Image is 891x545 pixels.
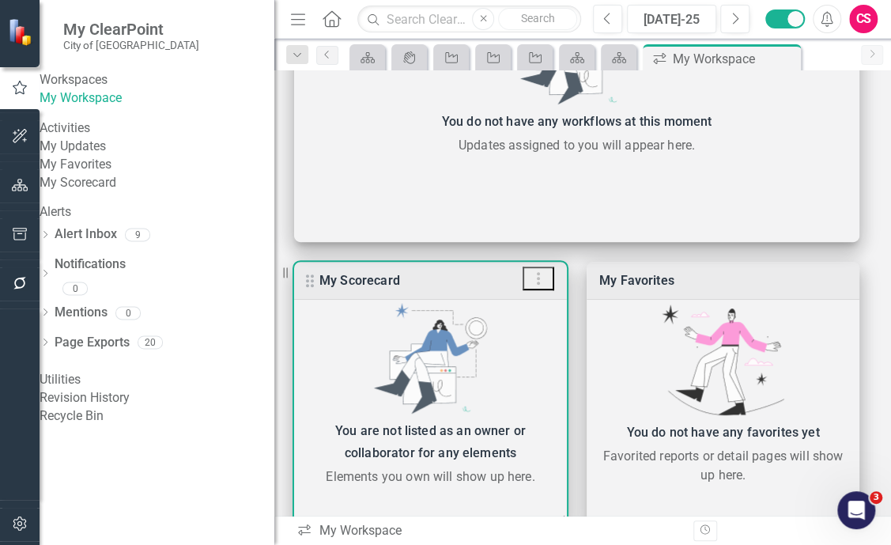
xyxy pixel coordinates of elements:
div: Elements you own will show up here. [302,467,559,486]
a: My Workspace [40,89,274,108]
span: Search [521,12,555,25]
a: Notifications [55,255,274,274]
button: Search [498,8,577,30]
div: You are not listed as an owner or collaborator for any elements [302,420,559,464]
div: You do not have any workflows at this moment [302,111,851,133]
button: CS [849,5,878,33]
div: Utilities [40,371,274,389]
div: Alerts [40,203,274,221]
span: 3 [870,491,882,504]
a: Page Exports [55,334,130,352]
a: Mentions [55,304,108,322]
img: ClearPoint Strategy [8,18,36,46]
a: My Updates [40,138,274,156]
div: 20 [138,336,163,350]
div: Favorited reports or detail pages will show up here. [595,447,851,485]
a: Recycle Bin [40,407,274,426]
a: My Scorecard [40,174,274,192]
div: 0 [62,282,88,295]
div: Workspaces [40,71,274,89]
button: [DATE]-25 [627,5,716,33]
a: Revision History [40,389,274,407]
a: My Favorites [40,156,274,174]
div: [DATE]-25 [632,10,711,29]
input: Search ClearPoint... [357,6,581,33]
div: 0 [115,306,141,320]
small: City of [GEOGRAPHIC_DATA] [63,39,199,51]
iframe: Intercom live chat [837,491,875,529]
div: Activities [40,119,274,138]
div: Updates assigned to you will appear here. [302,136,851,155]
div: My Workspace [673,49,797,69]
div: You do not have any favorites yet [595,422,851,444]
div: My Workspace [296,522,407,540]
span: My ClearPoint [63,20,199,39]
a: My Favorites [599,273,674,288]
a: Alert Inbox [55,225,117,244]
div: 9 [125,228,150,241]
a: My Scorecard [319,273,400,288]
